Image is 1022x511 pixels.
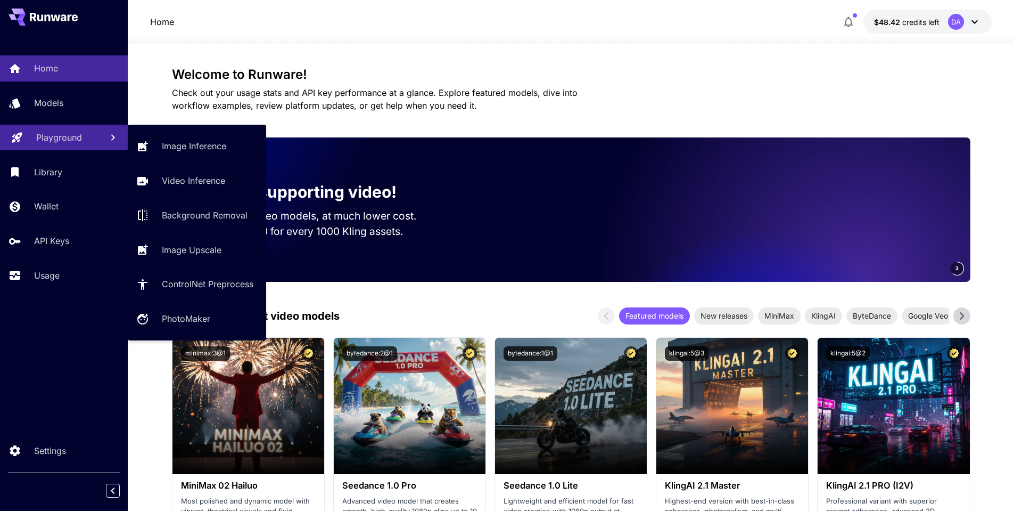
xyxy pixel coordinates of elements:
a: Background Removal [128,202,266,229]
p: Settings [34,444,66,457]
button: Certified Model – Vetted for best performance and includes a commercial license. [463,346,477,361]
span: KlingAI [805,310,842,321]
p: API Keys [34,234,69,247]
p: PhotoMaker [162,312,210,325]
button: Collapse sidebar [106,484,120,498]
button: minimax:3@1 [181,346,230,361]
span: New releases [694,310,754,321]
button: Certified Model – Vetted for best performance and includes a commercial license. [301,346,316,361]
h3: MiniMax 02 Hailuo [181,481,316,491]
p: Image Upscale [162,244,221,256]
button: Certified Model – Vetted for best performance and includes a commercial license. [785,346,800,361]
h3: Seedance 1.0 Pro [342,481,477,491]
p: Usage [34,269,60,282]
p: Run the best video models, at much lower cost. [189,208,437,224]
span: MiniMax [758,310,801,321]
img: alt [495,338,647,474]
a: PhotoMaker [128,306,266,332]
a: Image Inference [128,133,266,159]
span: ByteDance [846,310,897,321]
span: Check out your usage stats and API key performance at a glance. Explore featured models, dive int... [172,87,578,111]
img: alt [172,338,324,474]
span: Google Veo [902,310,954,321]
p: Home [150,15,174,28]
button: $48.42402 [863,10,992,34]
span: Featured models [619,310,690,321]
p: Playground [36,131,82,144]
p: ControlNet Preprocess [162,278,253,290]
button: Certified Model – Vetted for best performance and includes a commercial license. [624,346,638,361]
h3: KlingAI 2.1 PRO (I2V) [826,481,961,491]
p: Wallet [34,200,59,213]
h3: Seedance 1.0 Lite [504,481,638,491]
button: Certified Model – Vetted for best performance and includes a commercial license. [947,346,961,361]
span: $48.42 [874,18,902,27]
p: Now supporting video! [219,180,397,204]
span: credits left [902,18,939,27]
div: $48.42402 [874,17,939,28]
button: klingai:5@2 [826,346,870,361]
img: alt [656,338,808,474]
p: Library [34,166,62,179]
span: 3 [955,264,959,272]
p: Save up to $500 for every 1000 Kling assets. [189,224,437,239]
h3: Welcome to Runware! [172,67,970,82]
a: ControlNet Preprocess [128,271,266,297]
h3: KlingAI 2.1 Master [665,481,800,491]
img: alt [818,338,969,474]
div: Collapse sidebar [114,481,128,500]
p: Home [34,62,58,75]
button: klingai:5@3 [665,346,708,361]
button: bytedance:2@1 [342,346,397,361]
nav: breadcrumb [150,15,174,28]
a: Image Upscale [128,237,266,263]
div: DA [948,14,964,30]
p: Background Removal [162,209,248,222]
p: Image Inference [162,140,226,152]
button: bytedance:1@1 [504,346,557,361]
img: alt [334,338,485,474]
p: Models [34,96,63,109]
p: Video Inference [162,174,225,187]
a: Video Inference [128,168,266,194]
